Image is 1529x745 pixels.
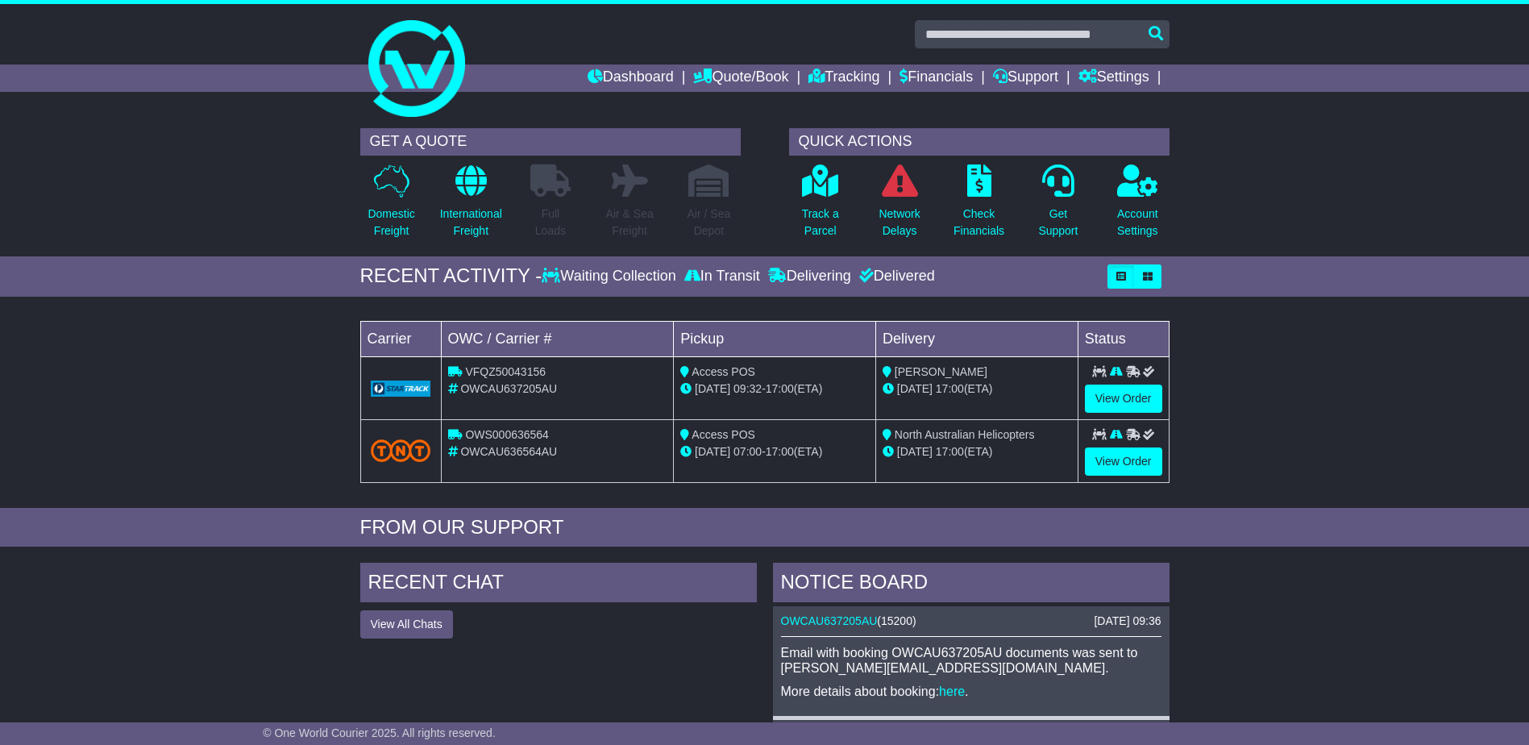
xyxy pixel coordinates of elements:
[695,382,730,395] span: [DATE]
[1078,321,1169,356] td: Status
[781,684,1161,699] p: More details about booking: .
[733,445,762,458] span: 07:00
[808,65,879,92] a: Tracking
[367,164,415,248] a: DomesticFreight
[360,128,741,156] div: GET A QUOTE
[801,164,840,248] a: Track aParcel
[954,206,1004,239] p: Check Financials
[879,206,920,239] p: Network Delays
[766,382,794,395] span: 17:00
[360,563,757,606] div: RECENT CHAT
[897,445,933,458] span: [DATE]
[883,443,1071,460] div: (ETA)
[688,206,731,239] p: Air / Sea Depot
[674,321,876,356] td: Pickup
[1085,447,1162,476] a: View Order
[680,381,869,397] div: - (ETA)
[542,268,679,285] div: Waiting Collection
[953,164,1005,248] a: CheckFinancials
[360,321,441,356] td: Carrier
[781,614,1161,628] div: ( )
[802,206,839,239] p: Track a Parcel
[855,268,935,285] div: Delivered
[993,65,1058,92] a: Support
[936,445,964,458] span: 17:00
[680,443,869,460] div: - (ETA)
[368,206,414,239] p: Domestic Freight
[371,439,431,461] img: TNT_Domestic.png
[897,382,933,395] span: [DATE]
[781,645,1161,676] p: Email with booking OWCAU637205AU documents was sent to [PERSON_NAME][EMAIL_ADDRESS][DOMAIN_NAME].
[588,65,674,92] a: Dashboard
[465,428,549,441] span: OWS000636564
[1078,65,1149,92] a: Settings
[895,428,1035,441] span: North Australian Helicopters
[766,445,794,458] span: 17:00
[695,445,730,458] span: [DATE]
[680,268,764,285] div: In Transit
[530,206,571,239] p: Full Loads
[881,614,912,627] span: 15200
[1038,206,1078,239] p: Get Support
[439,164,503,248] a: InternationalFreight
[440,206,502,239] p: International Freight
[895,365,987,378] span: [PERSON_NAME]
[1094,614,1161,628] div: [DATE] 09:36
[936,382,964,395] span: 17:00
[460,382,557,395] span: OWCAU637205AU
[371,381,431,397] img: GetCarrierServiceLogo
[878,164,920,248] a: NetworkDelays
[606,206,654,239] p: Air & Sea Freight
[773,563,1170,606] div: NOTICE BOARD
[900,65,973,92] a: Financials
[1116,164,1159,248] a: AccountSettings
[1117,206,1158,239] p: Account Settings
[781,614,878,627] a: OWCAU637205AU
[733,382,762,395] span: 09:32
[764,268,855,285] div: Delivering
[692,428,755,441] span: Access POS
[441,321,674,356] td: OWC / Carrier #
[1037,164,1078,248] a: GetSupport
[360,516,1170,539] div: FROM OUR SUPPORT
[789,128,1170,156] div: QUICK ACTIONS
[883,381,1071,397] div: (ETA)
[465,365,546,378] span: VFQZ50043156
[1085,385,1162,413] a: View Order
[692,365,755,378] span: Access POS
[360,610,453,639] button: View All Chats
[875,321,1078,356] td: Delivery
[460,445,557,458] span: OWCAU636564AU
[939,685,965,698] a: here
[263,726,496,739] span: © One World Courier 2025. All rights reserved.
[360,264,542,288] div: RECENT ACTIVITY -
[693,65,788,92] a: Quote/Book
